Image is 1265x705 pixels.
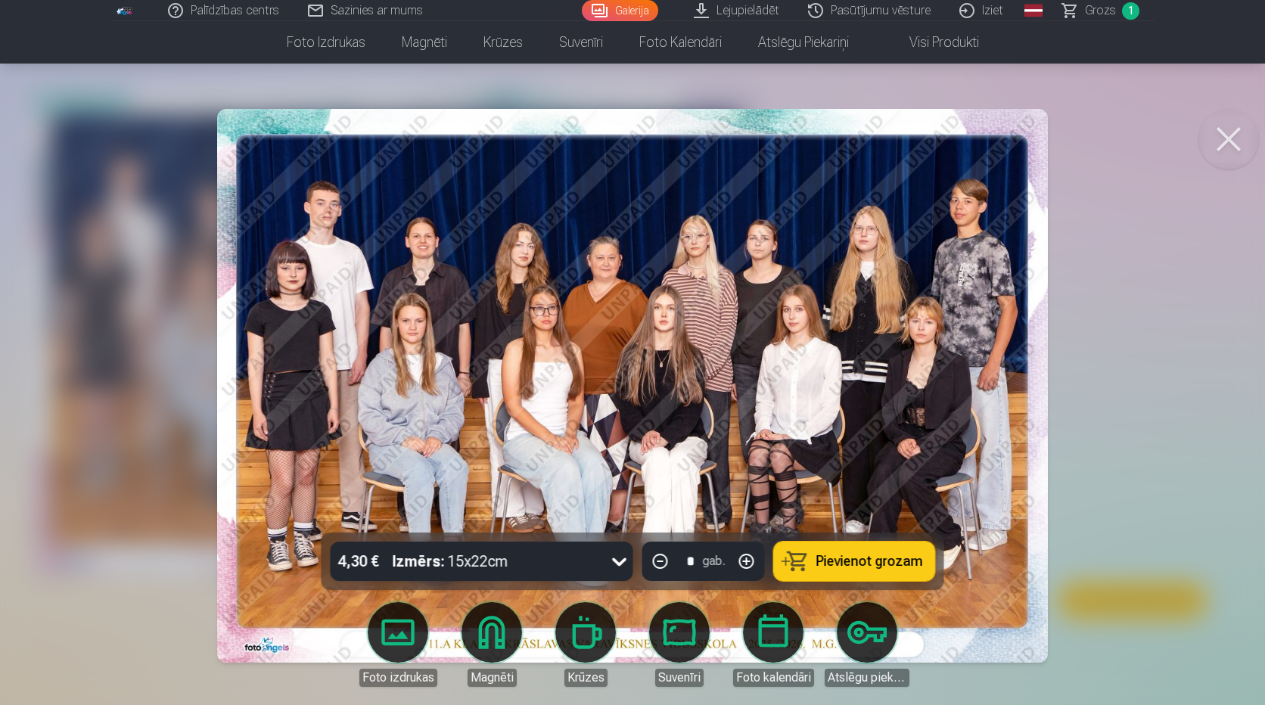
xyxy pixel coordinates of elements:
a: Krūzes [465,21,541,64]
a: Visi produkti [867,21,997,64]
a: Magnēti [384,21,465,64]
a: Foto kalendāri [621,21,740,64]
span: 1 [1122,2,1139,20]
a: Foto izdrukas [269,21,384,64]
span: Pievienot grozam [816,554,923,568]
button: Pievienot grozam [774,542,935,581]
strong: Izmērs : [393,551,445,572]
div: 4,30 € [331,542,387,581]
span: Grozs [1085,2,1116,20]
a: Atslēgu piekariņi [740,21,867,64]
div: gab. [703,552,726,570]
a: Suvenīri [541,21,621,64]
div: 15x22cm [393,542,508,581]
img: /fa1 [117,6,133,15]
